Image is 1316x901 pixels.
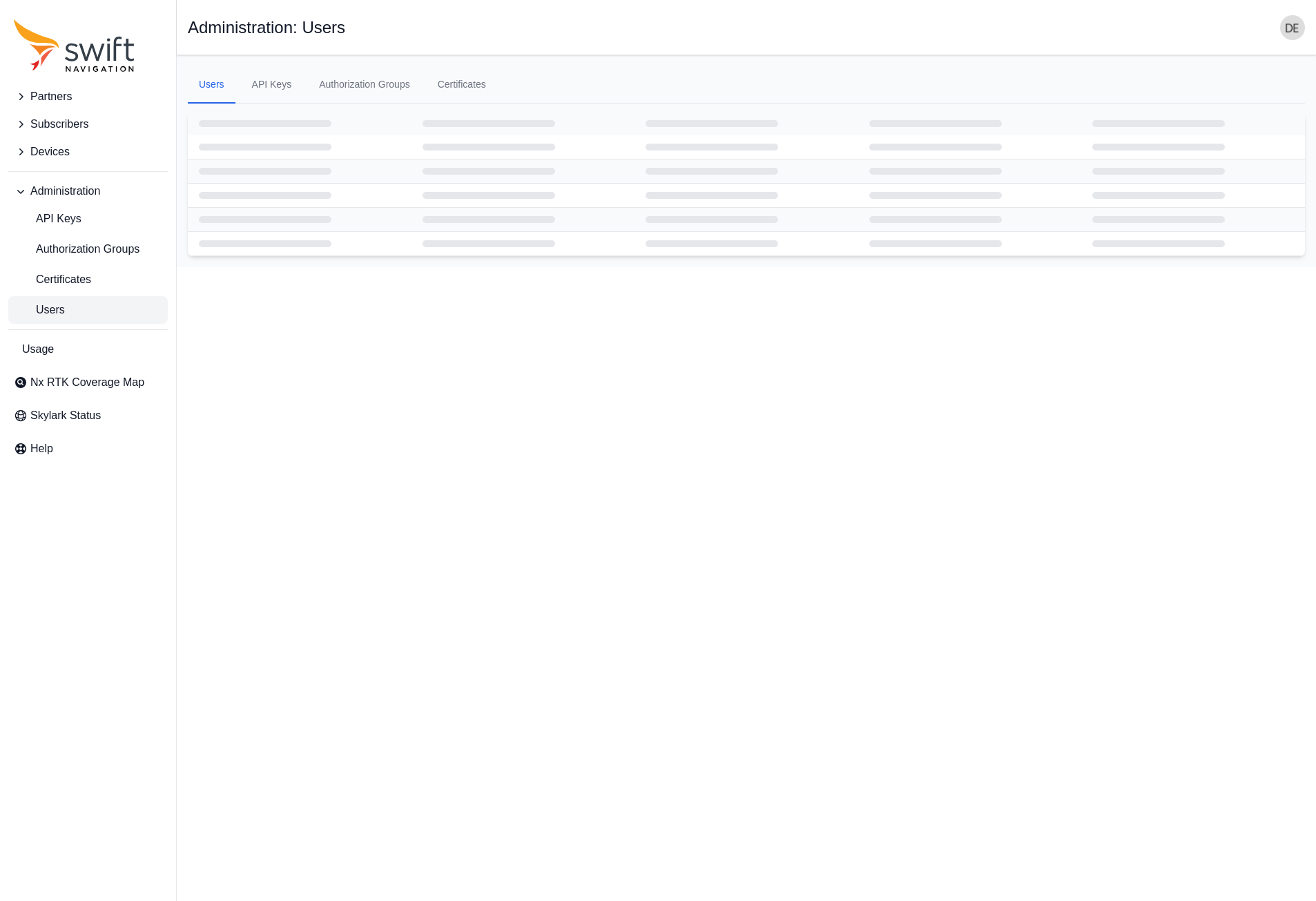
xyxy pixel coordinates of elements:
[14,302,65,318] span: Users
[308,66,421,104] a: Authorization Groups
[8,369,168,396] a: Nx RTK Coverage Map
[8,235,168,263] a: Authorization Groups
[8,266,168,293] a: Certificates
[8,296,168,324] a: Users
[8,138,168,166] button: Devices
[22,341,54,358] span: Usage
[8,205,168,233] a: API Keys
[14,241,139,258] span: Authorization Groups
[8,177,168,205] button: Administration
[427,66,497,104] a: Certificates
[14,271,91,288] span: Certificates
[188,66,235,104] a: Users
[30,183,100,200] span: Administration
[30,374,144,391] span: Nx RTK Coverage Map
[8,110,168,138] button: Subscribers
[8,402,168,429] a: Skylark Status
[14,211,81,227] span: API Keys
[30,116,88,133] span: Subscribers
[30,144,70,160] span: Devices
[30,88,72,105] span: Partners
[8,336,168,363] a: Usage
[1280,15,1305,40] img: user photo
[241,66,303,104] a: API Keys
[188,19,345,36] h1: Administration: Users
[30,440,53,457] span: Help
[30,407,101,424] span: Skylark Status
[8,435,168,463] a: Help
[8,83,168,110] button: Partners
